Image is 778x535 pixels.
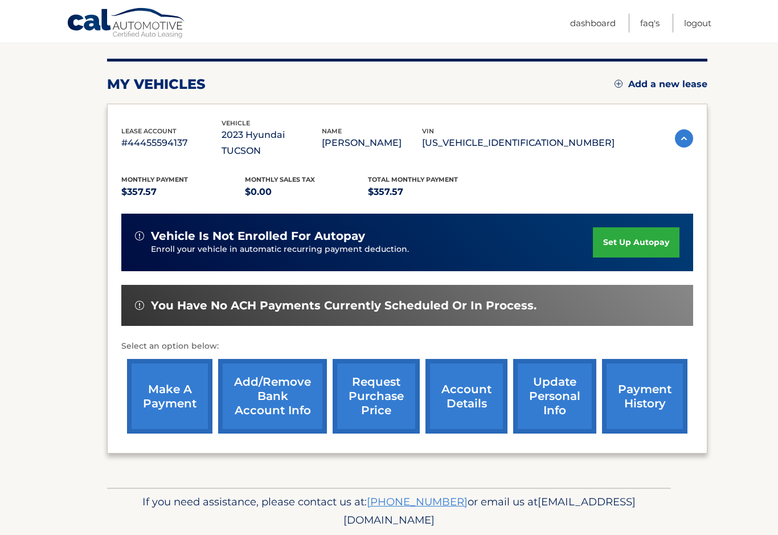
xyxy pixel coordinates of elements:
[121,184,245,200] p: $357.57
[570,14,616,32] a: Dashboard
[121,175,188,183] span: Monthly Payment
[684,14,711,32] a: Logout
[675,129,693,148] img: accordion-active.svg
[513,359,596,434] a: update personal info
[121,127,177,135] span: lease account
[121,135,222,151] p: #44455594137
[368,175,458,183] span: Total Monthly Payment
[151,229,365,243] span: vehicle is not enrolled for autopay
[127,359,212,434] a: make a payment
[367,495,468,508] a: [PHONE_NUMBER]
[422,127,434,135] span: vin
[114,493,664,529] p: If you need assistance, please contact us at: or email us at
[615,79,707,90] a: Add a new lease
[222,119,250,127] span: vehicle
[151,299,537,313] span: You have no ACH payments currently scheduled or in process.
[343,495,636,526] span: [EMAIL_ADDRESS][DOMAIN_NAME]
[121,340,693,353] p: Select an option below:
[640,14,660,32] a: FAQ's
[151,243,593,256] p: Enroll your vehicle in automatic recurring payment deduction.
[422,135,615,151] p: [US_VEHICLE_IDENTIFICATION_NUMBER]
[245,175,315,183] span: Monthly sales Tax
[135,301,144,310] img: alert-white.svg
[218,359,327,434] a: Add/Remove bank account info
[425,359,507,434] a: account details
[107,76,206,93] h2: my vehicles
[245,184,368,200] p: $0.00
[615,80,623,88] img: add.svg
[67,7,186,40] a: Cal Automotive
[322,127,342,135] span: name
[593,227,679,258] a: set up autopay
[602,359,687,434] a: payment history
[333,359,420,434] a: request purchase price
[322,135,422,151] p: [PERSON_NAME]
[222,127,322,159] p: 2023 Hyundai TUCSON
[368,184,492,200] p: $357.57
[135,231,144,240] img: alert-white.svg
